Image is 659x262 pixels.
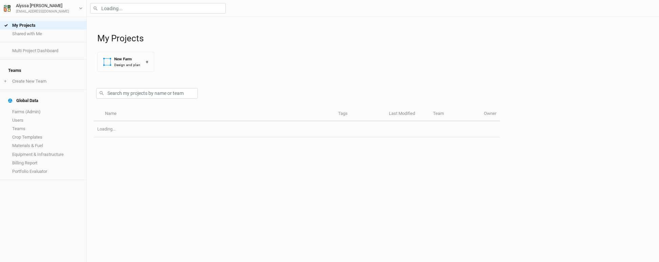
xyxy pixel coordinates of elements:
[90,3,226,14] input: Loading...
[146,58,148,65] div: +
[97,33,652,44] h1: My Projects
[114,62,140,67] div: Design and plan
[480,107,500,121] th: Owner
[8,98,38,103] div: Global Data
[94,121,500,137] td: Loading...
[4,79,6,84] span: +
[334,107,385,121] th: Tags
[16,9,69,14] div: [EMAIL_ADDRESS][DOMAIN_NAME]
[96,88,198,99] input: Search my projects by name or team
[97,52,154,72] button: New FarmDesign and plan+
[4,64,82,77] h4: Teams
[3,2,83,14] button: Alyssa [PERSON_NAME][EMAIL_ADDRESS][DOMAIN_NAME]
[101,107,334,121] th: Name
[429,107,480,121] th: Team
[385,107,429,121] th: Last Modified
[114,56,140,62] div: New Farm
[16,2,69,9] div: Alyssa [PERSON_NAME]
